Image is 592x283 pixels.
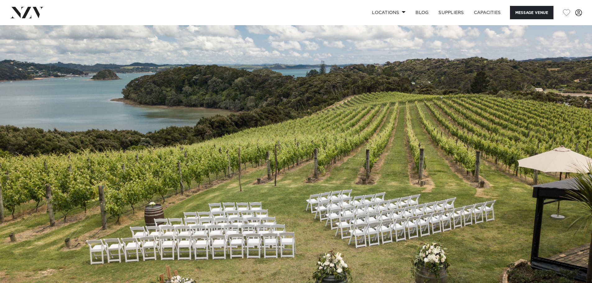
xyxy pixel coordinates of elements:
[10,7,44,18] img: nzv-logo.png
[510,6,553,19] button: Message Venue
[434,6,469,19] a: SUPPLIERS
[367,6,411,19] a: Locations
[411,6,434,19] a: BLOG
[469,6,506,19] a: Capacities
